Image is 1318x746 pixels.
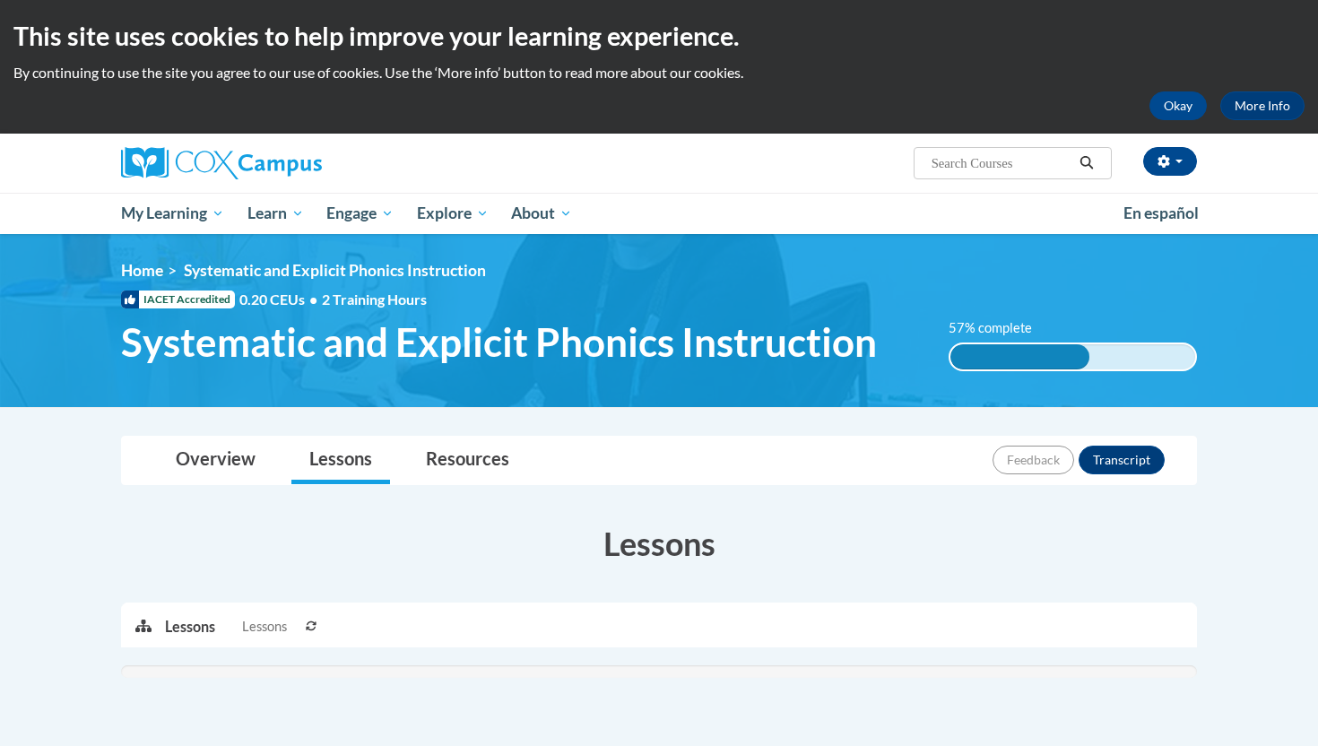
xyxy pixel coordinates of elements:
p: By continuing to use the site you agree to our use of cookies. Use the ‘More info’ button to read... [13,63,1305,82]
button: Okay [1149,91,1207,120]
a: Engage [315,193,405,234]
a: About [500,193,585,234]
button: Account Settings [1143,147,1197,176]
h3: Lessons [121,521,1197,566]
a: En español [1112,195,1210,232]
span: • [309,291,317,308]
a: Home [121,261,163,280]
span: En español [1123,204,1199,222]
span: Learn [247,203,304,224]
span: Lessons [242,617,287,637]
h2: This site uses cookies to help improve your learning experience. [13,18,1305,54]
input: Search Courses [930,152,1073,174]
span: Explore [417,203,489,224]
label: 57% complete [949,318,1052,338]
span: About [511,203,572,224]
a: Resources [408,437,527,484]
a: Overview [158,437,273,484]
a: Cox Campus [121,147,462,179]
button: Transcript [1079,446,1165,474]
button: Feedback [993,446,1074,474]
a: More Info [1220,91,1305,120]
button: Search [1073,152,1100,174]
span: My Learning [121,203,224,224]
span: 2 Training Hours [322,291,427,308]
a: Explore [405,193,500,234]
a: Lessons [291,437,390,484]
a: Learn [236,193,316,234]
p: Lessons [165,617,215,637]
span: IACET Accredited [121,291,235,308]
span: Systematic and Explicit Phonics Instruction [184,261,486,280]
div: 57% complete [950,344,1090,369]
a: My Learning [109,193,236,234]
span: Engage [326,203,394,224]
img: Cox Campus [121,147,322,179]
div: Main menu [94,193,1224,234]
span: 0.20 CEUs [239,290,322,309]
span: Systematic and Explicit Phonics Instruction [121,318,877,366]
